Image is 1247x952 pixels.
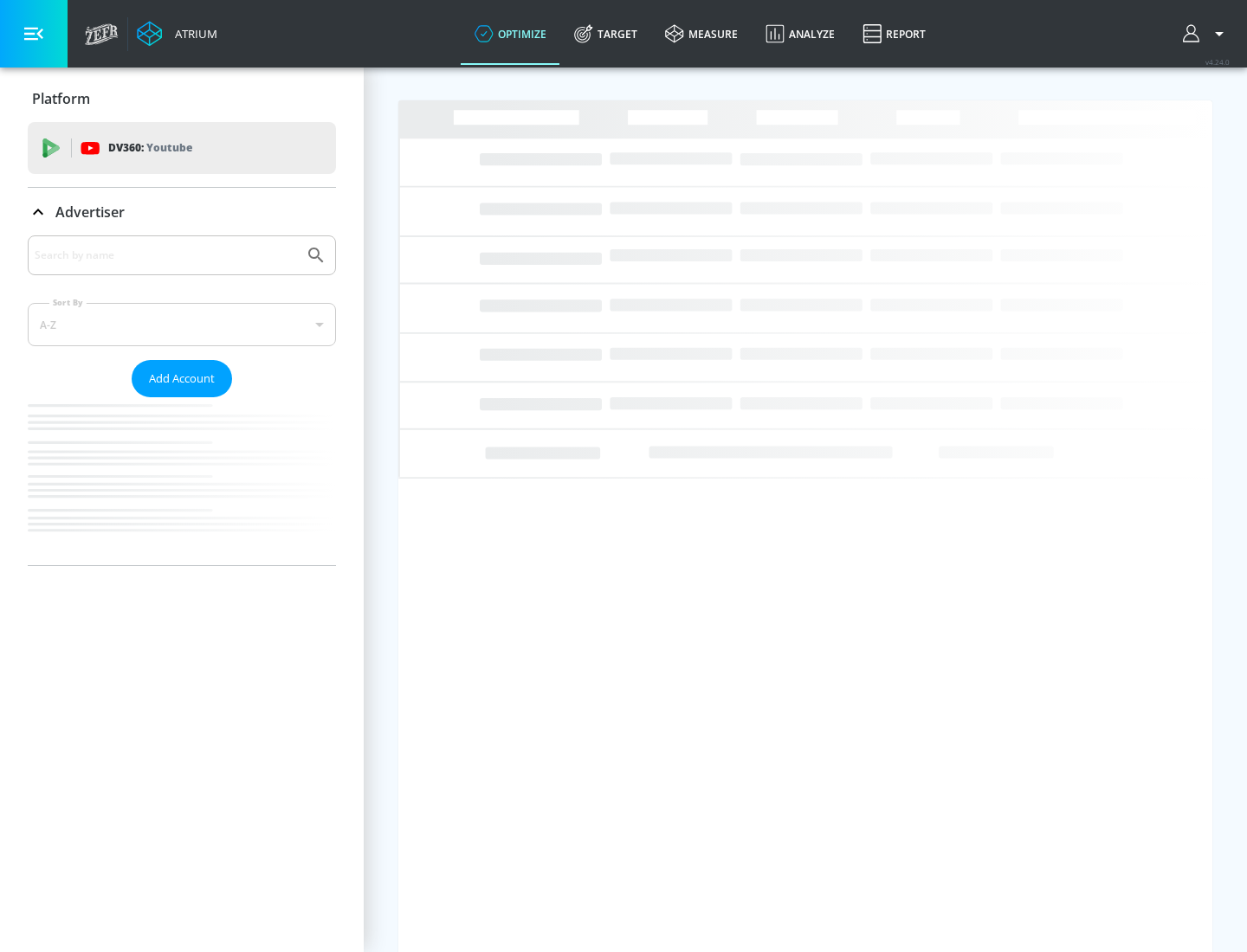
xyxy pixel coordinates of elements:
div: Atrium [168,26,217,42]
p: DV360: [108,138,192,158]
a: Report [849,3,940,65]
span: v 4.24.0 [1205,57,1230,67]
a: measure [651,3,752,65]
p: Platform [32,89,90,108]
button: Add Account [132,360,232,397]
div: A-Z [28,303,336,346]
p: Youtube [146,138,192,157]
a: Analyze [752,3,849,65]
div: Platform [28,74,336,123]
a: Atrium [137,21,217,47]
div: Advertiser [28,235,336,565]
span: Add Account [149,369,215,389]
label: Sort By [49,297,87,308]
a: Target [560,3,651,65]
div: DV360: Youtube [28,122,336,174]
nav: list of Advertiser [28,397,336,565]
p: Advertiser [55,203,125,222]
div: Advertiser [28,188,336,236]
a: optimize [461,3,560,65]
input: Search by name [35,244,297,267]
